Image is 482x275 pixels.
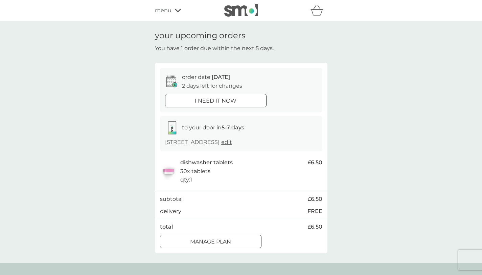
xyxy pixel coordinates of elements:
span: £6.50 [308,158,322,167]
p: delivery [160,207,181,216]
p: total [160,223,173,231]
h1: your upcoming orders [155,31,246,41]
p: order date [182,73,230,82]
strong: 5-7 days [222,124,244,131]
span: to your door in [182,124,244,131]
p: FREE [307,207,322,216]
p: 2 days left for changes [182,82,242,90]
p: dishwasher tablets [180,158,233,167]
a: edit [221,139,232,145]
span: [DATE] [212,74,230,80]
p: subtotal [160,195,183,204]
p: Manage plan [190,237,231,246]
span: £6.50 [308,195,322,204]
button: i need it now [165,94,267,107]
p: qty : 1 [180,175,192,184]
p: i need it now [195,97,236,105]
span: £6.50 [308,223,322,231]
span: menu [155,6,171,15]
img: smol [224,4,258,17]
button: Manage plan [160,235,261,248]
p: You have 1 order due within the next 5 days. [155,44,274,53]
p: [STREET_ADDRESS] [165,138,232,147]
div: basket [311,4,327,17]
p: 30x tablets [180,167,210,176]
